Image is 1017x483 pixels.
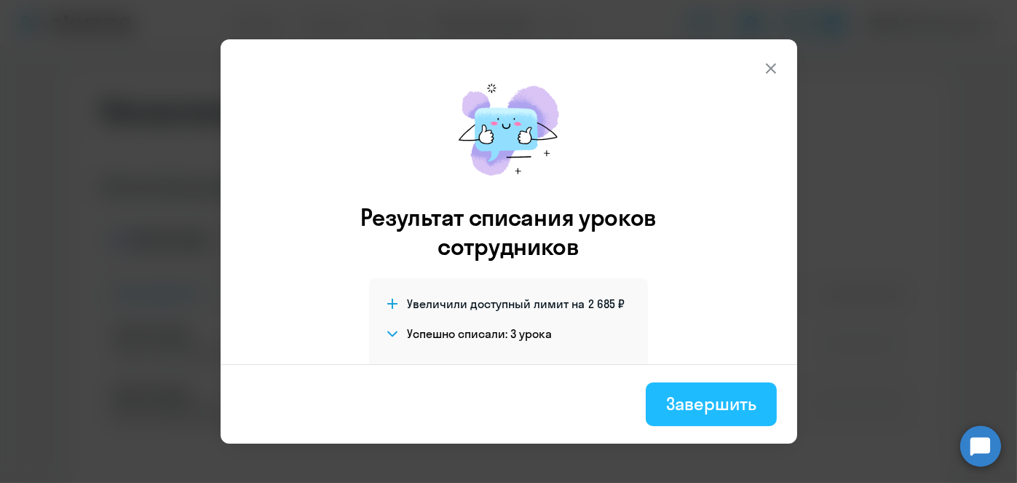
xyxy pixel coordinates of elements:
[443,68,574,191] img: mirage-message.png
[646,382,776,426] button: Завершить
[341,203,677,261] h3: Результат списания уроков сотрудников
[407,296,585,312] span: Увеличили доступный лимит на
[666,392,756,415] div: Завершить
[588,296,625,312] span: 2 685 ₽
[407,326,552,342] h4: Успешно списали: 3 урока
